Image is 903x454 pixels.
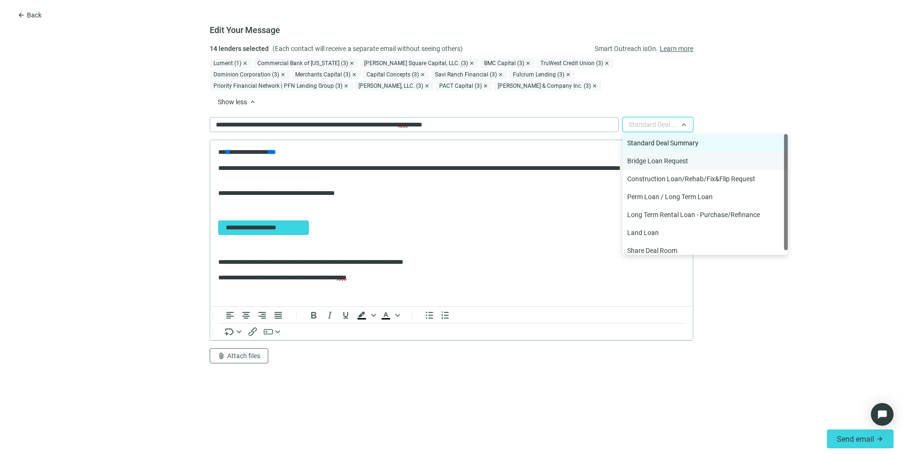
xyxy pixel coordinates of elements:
[660,43,693,54] a: Learn more
[592,83,597,89] span: close
[210,25,280,36] h1: Edit Your Message
[627,174,783,184] div: Construction Loan/Rehab/Fix&Flip Request
[227,352,260,360] span: Attach files
[17,11,25,19] span: arrow_back
[435,81,492,91] div: PACT Capital (3)
[871,403,894,426] div: Open Intercom Messenger
[210,348,268,363] button: attach_fileAttach files
[210,44,269,53] span: 14 lenders selected
[622,242,788,260] div: Share Deal Room
[622,224,788,242] div: Land Loan
[291,70,361,79] div: Merchants Capital (3)
[537,59,613,68] div: TruWest Credit Union (3)
[210,94,264,109] button: Show lesskeyboard_arrow_up
[210,140,693,306] iframe: Rich Text Area
[480,59,535,68] div: BMC Capital (3)
[627,227,783,238] div: Land Loan
[349,60,355,66] span: close
[378,310,401,321] div: Text color Black
[338,310,354,321] button: Underline
[498,72,503,77] span: close
[629,118,687,132] span: Standard Deal Summary
[627,138,783,148] div: Standard Deal Summary
[306,310,322,321] button: Bold
[595,44,658,53] span: Smart Outreach is On .
[420,72,426,77] span: close
[210,70,290,79] div: Dominion Corporation (3)
[424,83,430,89] span: close
[254,59,358,68] div: Commercial Bank of [US_STATE] (3)
[27,11,42,19] span: Back
[210,81,353,91] div: Priority Financial Network | PFN Lending Group (3)
[360,59,478,68] div: [PERSON_NAME] Square Capital, LLC. (3)
[9,8,50,23] button: arrow_backBack
[469,60,475,66] span: close
[827,429,894,448] button: Send emailarrow_forward
[245,326,261,337] button: Insert/edit link
[565,72,571,77] span: close
[355,81,434,91] div: [PERSON_NAME], LLC. (3)
[437,310,453,321] button: Numbered list
[627,245,783,256] div: Share Deal Room
[627,210,783,220] div: Long Term Rental Loan - Purchase/Refinance
[210,59,252,68] div: Lument (1)
[8,8,475,402] body: Rich Text Area. Press ALT-0 for help.
[218,352,225,360] span: attach_file
[222,326,245,337] button: Insert merge tag
[322,310,338,321] button: Italic
[222,310,238,321] button: Align left
[509,70,575,79] div: Fulcrum Lending (3)
[254,310,270,321] button: Align right
[218,98,247,106] span: Show less
[343,83,349,89] span: close
[622,152,788,170] div: Bridge Loan Request
[494,81,601,91] div: [PERSON_NAME] & Company Inc. (3)
[622,134,788,152] div: Standard Deal Summary
[876,435,884,443] span: arrow_forward
[270,310,286,321] button: Justify
[525,60,531,66] span: close
[354,310,377,321] div: Background color Black
[431,70,507,79] div: Savi Ranch Financial (3)
[238,310,254,321] button: Align center
[421,310,437,321] button: Bullet list
[483,83,488,89] span: close
[242,60,248,66] span: close
[622,206,788,224] div: Long Term Rental Loan - Purchase/Refinance
[622,170,788,188] div: Construction Loan/Rehab/Fix&Flip Request
[837,435,874,444] span: Send email
[363,70,429,79] div: Capital Concepts (3)
[273,44,463,53] span: (Each contact will receive a separate email without seeing others)
[249,98,256,106] span: keyboard_arrow_up
[351,72,357,77] span: close
[627,156,783,166] div: Bridge Loan Request
[280,72,286,77] span: close
[627,192,783,202] div: Perm Loan / Long Term Loan
[604,60,610,66] span: close
[622,188,788,206] div: Perm Loan / Long Term Loan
